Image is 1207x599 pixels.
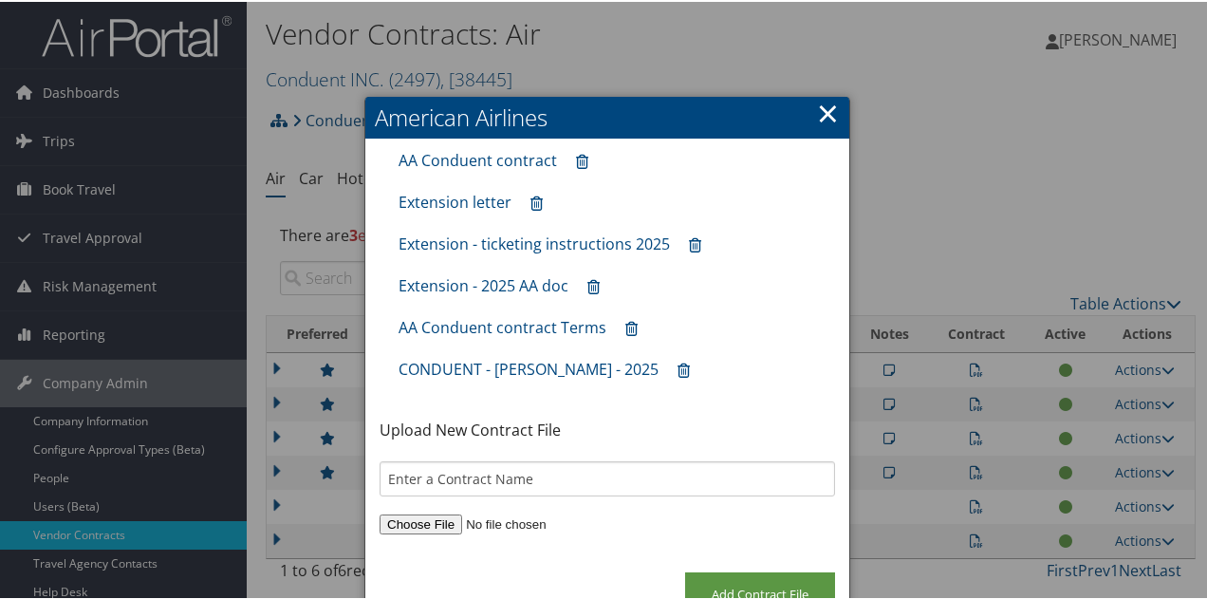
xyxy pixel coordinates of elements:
a: Remove contract [668,351,699,386]
h2: American Airlines [365,95,849,137]
a: Extension letter [399,190,511,211]
a: AA Conduent contract Terms [399,315,606,336]
a: AA Conduent contract [399,148,557,169]
a: Extension - ticketing instructions 2025 [399,232,670,253]
input: Enter a Contract Name [380,459,835,495]
a: Remove contract [578,268,609,303]
a: × [817,92,839,130]
a: Remove contract [566,142,598,178]
a: Remove contract [679,226,711,261]
a: Remove contract [616,309,647,345]
a: Remove contract [521,184,552,219]
a: CONDUENT - [PERSON_NAME] - 2025 [399,357,659,378]
a: Extension - 2025 AA doc [399,273,568,294]
p: Upload New Contract File [380,417,835,441]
